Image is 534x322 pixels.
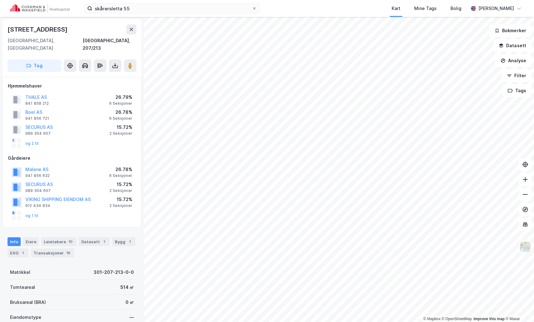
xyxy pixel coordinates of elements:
[519,241,531,253] img: Z
[8,82,136,90] div: Hjemmelshaver
[8,249,28,257] div: ESG
[25,173,50,178] div: 941 856 632
[503,292,534,322] iframe: Chat Widget
[109,131,132,136] div: 2 Seksjoner
[65,250,72,256] div: 16
[109,203,132,208] div: 2 Seksjoner
[25,131,51,136] div: 989 304 607
[495,54,531,67] button: Analyse
[130,314,134,321] div: —
[8,154,136,162] div: Gårdeiere
[41,237,76,246] div: Leietakere
[92,4,252,13] input: Søk på adresse, matrikkel, gårdeiere, leietakere eller personer
[109,116,132,121] div: 6 Seksjoner
[109,173,132,178] div: 6 Seksjoner
[489,24,531,37] button: Bokmerker
[109,101,132,106] div: 6 Seksjoner
[109,123,132,131] div: 15.72%
[127,239,133,245] div: 1
[478,5,514,12] div: [PERSON_NAME]
[442,317,472,321] a: OpenStreetMap
[10,269,30,276] div: Matrikkel
[501,69,531,82] button: Filter
[25,203,50,208] div: 912 434 834
[125,299,134,306] div: 0 ㎡
[423,317,440,321] a: Mapbox
[8,24,69,34] div: [STREET_ADDRESS]
[109,196,132,203] div: 15.72%
[493,39,531,52] button: Datasett
[109,166,132,173] div: 26.78%
[474,317,505,321] a: Improve this map
[503,292,534,322] div: Kontrollprogram for chat
[25,188,51,193] div: 989 304 607
[109,93,132,101] div: 26.79%
[10,299,46,306] div: Bruksareal (BRA)
[120,284,134,291] div: 514 ㎡
[392,5,400,12] div: Kart
[10,4,69,13] img: cushman-wakefield-realkapital-logo.202ea83816669bd177139c58696a8fa1.svg
[79,237,110,246] div: Datasett
[25,116,49,121] div: 941 856 721
[450,5,461,12] div: Bolig
[109,188,132,193] div: 2 Seksjoner
[8,59,61,72] button: Tag
[25,101,49,106] div: 841 858 212
[8,237,21,246] div: Info
[83,37,136,52] div: [GEOGRAPHIC_DATA], 207/213
[94,269,134,276] div: 301-207-213-0-0
[101,239,107,245] div: 1
[23,237,39,246] div: Eiere
[8,37,83,52] div: [GEOGRAPHIC_DATA], [GEOGRAPHIC_DATA]
[31,249,74,257] div: Transaksjoner
[109,108,132,116] div: 26.78%
[10,314,41,321] div: Eiendomstype
[10,284,35,291] div: Tomteareal
[109,181,132,188] div: 15.72%
[20,250,26,256] div: 1
[502,84,531,97] button: Tags
[112,237,135,246] div: Bygg
[414,5,437,12] div: Mine Tags
[67,239,74,245] div: 10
